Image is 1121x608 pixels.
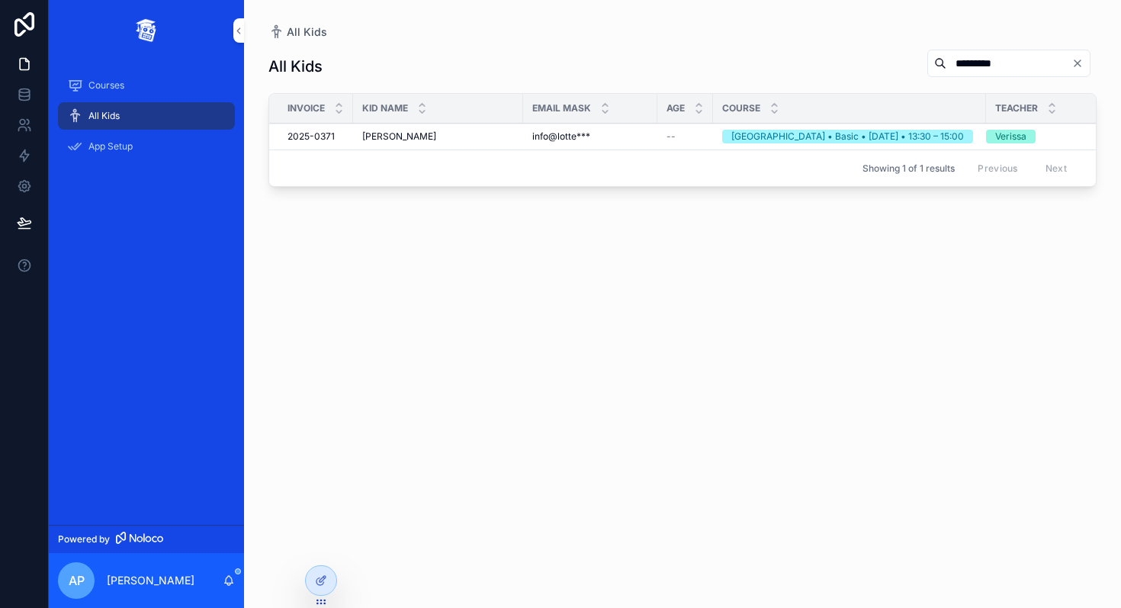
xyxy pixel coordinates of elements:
[862,162,955,175] span: Showing 1 of 1 results
[362,130,514,143] a: [PERSON_NAME]
[58,133,235,160] a: App Setup
[722,102,760,114] span: Course
[532,102,591,114] span: Email Mask
[731,130,964,143] div: [GEOGRAPHIC_DATA] • Basic • [DATE] • 13:30 – 15:00
[69,571,85,590] span: AP
[58,72,235,99] a: Courses
[268,24,327,40] a: All Kids
[88,79,124,92] span: Courses
[666,102,685,114] span: Age
[666,130,704,143] a: --
[107,573,194,588] p: [PERSON_NAME]
[362,102,408,114] span: Kid Name
[362,130,436,143] span: [PERSON_NAME]
[58,533,110,545] span: Powered by
[268,56,323,77] h1: All Kids
[995,102,1038,114] span: Teacher
[666,130,676,143] span: --
[49,61,244,180] div: scrollable content
[287,102,325,114] span: Invoice
[1071,57,1090,69] button: Clear
[88,140,133,153] span: App Setup
[722,130,977,143] a: [GEOGRAPHIC_DATA] • Basic • [DATE] • 13:30 – 15:00
[287,24,327,40] span: All Kids
[134,18,159,43] img: App logo
[287,130,335,143] span: 2025-0371
[88,110,120,122] span: All Kids
[986,130,1082,143] a: Verissa
[49,525,244,553] a: Powered by
[287,130,344,143] a: 2025-0371
[58,102,235,130] a: All Kids
[995,130,1026,143] div: Verissa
